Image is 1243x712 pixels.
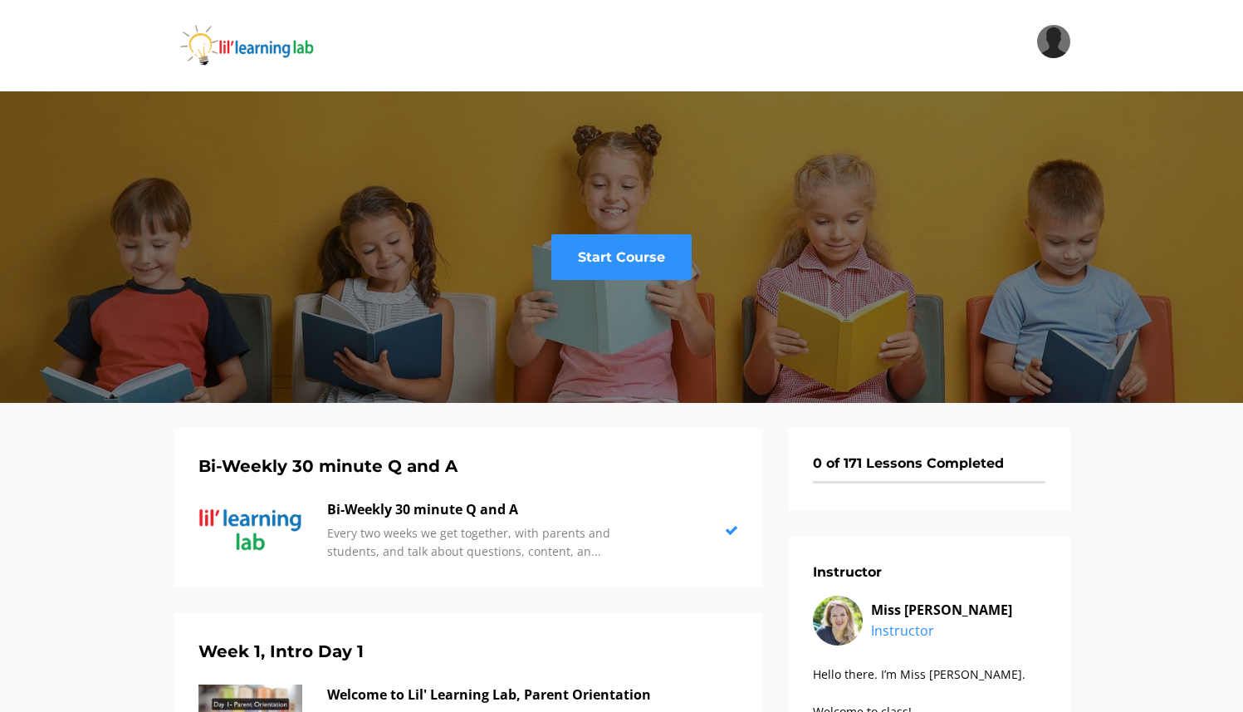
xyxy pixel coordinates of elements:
a: Bi-Weekly 30 minute Q and A Every two weeks we get together, with parents and students, and talk ... [198,499,738,561]
a: Start Course [551,234,692,280]
p: Welcome to Lil' Learning Lab, Parent Orientation [327,685,659,706]
h5: Week 1, Intro Day 1 [198,638,738,665]
img: 4PhO0kh5RXGZUtBlzLiX_product-thumbnail_1280x720.png [198,499,302,557]
img: uVhVVy84RqujZMVvaW3a_instructor-headshot_300x300.png [813,596,863,646]
h6: Instructor [813,562,1045,583]
p: Bi-Weekly 30 minute Q and A [327,499,659,521]
p: Instructor [871,621,1045,642]
img: b69540b4e3c2b2a40aee966d5313ed02 [1037,25,1070,58]
h6: 0 of 171 Lessons Completed [813,453,1045,474]
p: Miss [PERSON_NAME] [871,600,1045,621]
h5: Bi-Weekly 30 minute Q and A [198,453,738,479]
img: iJObvVIsTmeLBah9dr2P_logo_360x80.png [174,25,363,66]
p: Every two weeks we get together, with parents and students, and talk about questions, content, an... [327,524,659,562]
